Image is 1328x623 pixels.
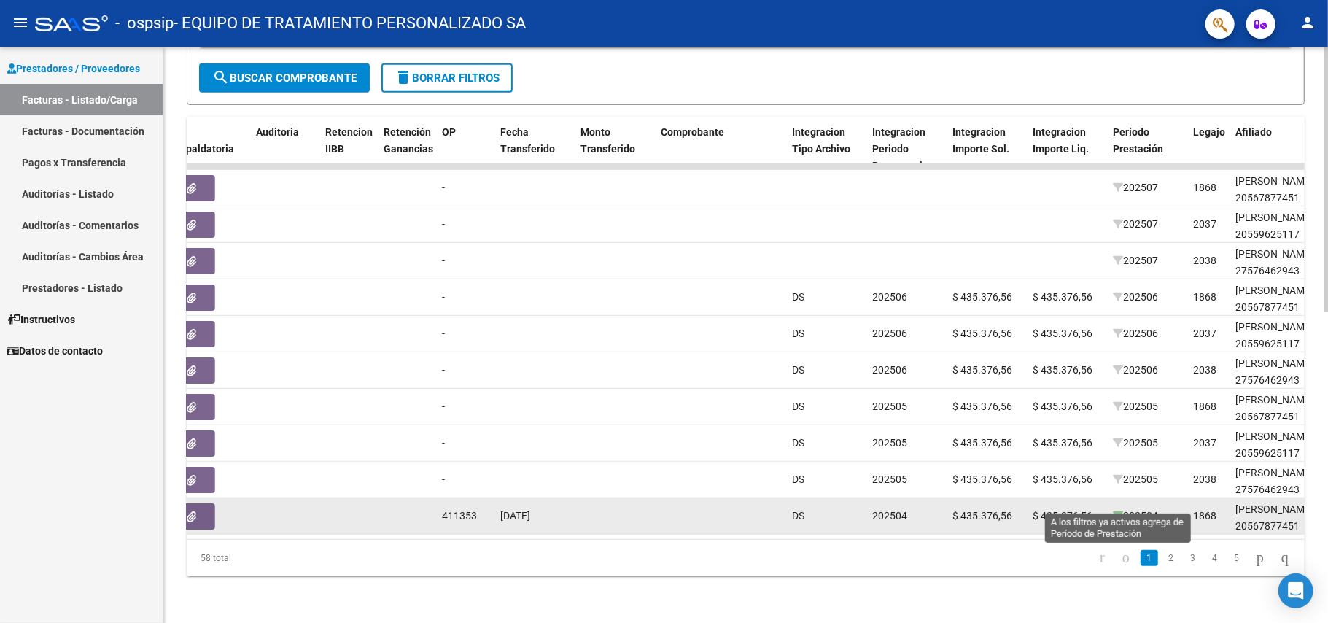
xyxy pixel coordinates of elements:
[1193,398,1216,415] div: 1868
[442,255,445,266] span: -
[1278,573,1313,608] div: Open Intercom Messenger
[12,14,29,31] mat-icon: menu
[1226,546,1248,570] li: page 5
[786,117,866,181] datatable-header-cell: Integracion Tipo Archivo
[1138,546,1160,570] li: page 1
[7,61,140,77] span: Prestadores / Proveedores
[1193,289,1216,306] div: 1868
[1033,126,1089,155] span: Integracion Importe Liq.
[952,400,1012,412] span: $ 435.376,56
[1113,126,1163,155] span: Período Prestación
[1187,117,1230,181] datatable-header-cell: Legajo
[115,7,174,39] span: - ospsip
[381,63,513,93] button: Borrar Filtros
[1033,328,1092,339] span: $ 435.376,56
[1193,179,1216,196] div: 1868
[436,117,494,181] datatable-header-cell: OP
[163,117,250,181] datatable-header-cell: Doc Respaldatoria
[500,126,555,155] span: Fecha Transferido
[1193,471,1216,488] div: 2038
[378,117,436,181] datatable-header-cell: Retención Ganancias
[395,71,500,85] span: Borrar Filtros
[1093,550,1111,566] a: go to first page
[872,328,907,339] span: 202506
[442,364,445,376] span: -
[199,63,370,93] button: Buscar Comprobante
[1299,14,1316,31] mat-icon: person
[250,117,319,181] datatable-header-cell: Auditoria
[1033,400,1092,412] span: $ 435.376,56
[256,126,299,138] span: Auditoria
[792,364,804,376] span: DS
[442,291,445,303] span: -
[442,400,445,412] span: -
[384,126,433,155] span: Retención Ganancias
[792,400,804,412] span: DS
[792,510,804,522] span: DS
[1228,550,1246,566] a: 5
[1206,550,1224,566] a: 4
[1193,216,1216,233] div: 2037
[952,364,1012,376] span: $ 435.376,56
[212,71,357,85] span: Buscar Comprobante
[1193,362,1216,379] div: 2038
[655,117,786,181] datatable-header-cell: Comprobante
[1033,291,1092,303] span: $ 435.376,56
[1116,550,1136,566] a: go to previous page
[1193,508,1216,525] div: 1868
[1113,364,1158,376] span: 202506
[952,437,1012,449] span: $ 435.376,56
[1113,255,1158,266] span: 202507
[952,510,1012,522] span: $ 435.376,56
[872,437,907,449] span: 202505
[1184,550,1202,566] a: 3
[1027,117,1107,181] datatable-header-cell: Integracion Importe Liq.
[1113,328,1158,339] span: 202506
[952,473,1012,485] span: $ 435.376,56
[7,311,75,328] span: Instructivos
[1113,218,1158,230] span: 202507
[872,400,907,412] span: 202505
[792,126,850,155] span: Integracion Tipo Archivo
[1033,364,1092,376] span: $ 435.376,56
[1193,325,1216,342] div: 2037
[319,117,378,181] datatable-header-cell: Retencion IIBB
[1113,437,1158,449] span: 202505
[1113,473,1158,485] span: 202505
[947,117,1027,181] datatable-header-cell: Integracion Importe Sol.
[1033,473,1092,485] span: $ 435.376,56
[1204,546,1226,570] li: page 4
[872,510,907,522] span: 202504
[500,510,530,522] span: [DATE]
[872,126,934,171] span: Integracion Periodo Presentacion
[792,328,804,339] span: DS
[442,182,445,193] span: -
[442,218,445,230] span: -
[1113,182,1158,193] span: 202507
[1113,400,1158,412] span: 202505
[395,69,412,86] mat-icon: delete
[792,473,804,485] span: DS
[1107,117,1187,181] datatable-header-cell: Período Prestación
[325,126,373,155] span: Retencion IIBB
[442,126,456,138] span: OP
[661,126,724,138] span: Comprobante
[1162,550,1180,566] a: 2
[1182,546,1204,570] li: page 3
[168,126,234,155] span: Doc Respaldatoria
[187,540,408,576] div: 58 total
[1275,550,1295,566] a: go to last page
[952,328,1012,339] span: $ 435.376,56
[1141,550,1158,566] a: 1
[575,117,655,181] datatable-header-cell: Monto Transferido
[1193,252,1216,269] div: 2038
[872,364,907,376] span: 202506
[792,437,804,449] span: DS
[7,343,103,359] span: Datos de contacto
[1113,510,1158,522] span: 202504
[792,291,804,303] span: DS
[442,328,445,339] span: -
[174,7,526,39] span: - EQUIPO DE TRATAMIENTO PERSONALIZADO SA
[212,69,230,86] mat-icon: search
[952,291,1012,303] span: $ 435.376,56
